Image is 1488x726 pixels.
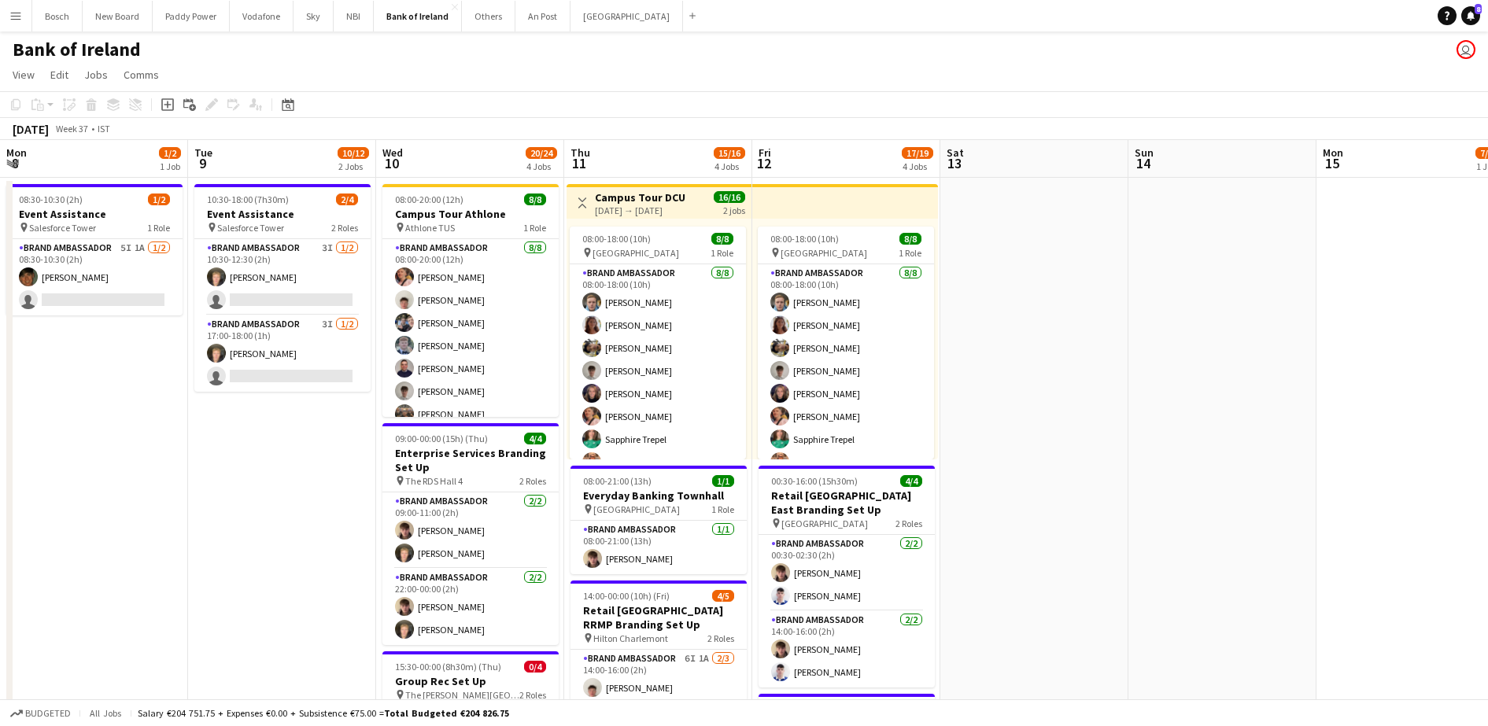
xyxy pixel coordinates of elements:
h1: Bank of Ireland [13,38,141,61]
h3: Everyday Banking Townhall [570,488,747,503]
span: 08:00-20:00 (12h) [395,193,463,205]
span: 10:30-18:00 (7h30m) [207,193,289,205]
button: Bosch [32,1,83,31]
span: Hilton Charlemont [593,632,668,644]
span: 2/4 [336,193,358,205]
span: The RDS Hall 4 [405,475,463,487]
span: [GEOGRAPHIC_DATA] [781,518,868,529]
div: 4 Jobs [714,160,744,172]
button: Vodafone [230,1,294,31]
app-job-card: 08:00-18:00 (10h)8/8 [GEOGRAPHIC_DATA]1 RoleBrand Ambassador8/808:00-18:00 (10h)[PERSON_NAME][PER... [570,227,746,459]
h3: Campus Tour Athlone [382,207,559,221]
span: [GEOGRAPHIC_DATA] [593,247,679,259]
span: 11 [568,154,590,172]
span: 8/8 [524,193,546,205]
span: View [13,68,35,82]
span: 15/16 [714,147,745,159]
span: 2 Roles [331,222,358,234]
span: 08:00-18:00 (10h) [582,233,651,245]
app-user-avatar: Katie Shovlin [1457,40,1475,59]
app-job-card: 08:30-10:30 (2h)1/2Event Assistance Salesforce Tower1 RoleBrand Ambassador5I1A1/208:30-10:30 (2h)... [6,184,183,315]
span: Fri [759,146,771,160]
div: 2 jobs [723,203,745,216]
span: 09:00-00:00 (15h) (Thu) [395,433,488,444]
app-card-role: Brand Ambassador1/108:00-21:00 (13h)[PERSON_NAME] [570,521,747,574]
span: 1 Role [523,222,546,234]
button: Budgeted [8,705,73,722]
h3: Campus Tour DCU [595,190,685,205]
app-card-role: Brand Ambassador2/209:00-11:00 (2h)[PERSON_NAME][PERSON_NAME] [382,492,559,569]
app-job-card: 10:30-18:00 (7h30m)2/4Event Assistance Salesforce Tower2 RolesBrand Ambassador3I1/210:30-12:30 (2... [194,184,371,392]
div: 2 Jobs [338,160,368,172]
app-card-role: Brand Ambassador3I1/210:30-12:30 (2h)[PERSON_NAME] [194,239,371,315]
div: 4 Jobs [903,160,932,172]
app-job-card: 08:00-18:00 (10h)8/8 [GEOGRAPHIC_DATA]1 RoleBrand Ambassador8/808:00-18:00 (10h)[PERSON_NAME][PER... [758,227,934,459]
div: [DATE] [13,121,49,137]
app-card-role: Brand Ambassador3I1/217:00-18:00 (1h)[PERSON_NAME] [194,315,371,392]
span: Comms [124,68,159,82]
span: Total Budgeted €204 826.75 [384,707,509,719]
button: New Board [83,1,153,31]
div: IST [98,123,110,135]
span: 1/2 [148,193,170,205]
span: Wed [382,146,403,160]
span: 4/4 [524,433,546,444]
h3: Enterprise Services Branding Set Up [382,446,559,474]
a: View [6,64,41,85]
span: Sun [1135,146,1154,160]
span: [GEOGRAPHIC_DATA] [781,247,867,259]
span: 16/16 [714,191,745,203]
span: 08:00-21:00 (13h) [583,475,652,487]
span: Thu [570,146,590,160]
app-card-role: Brand Ambassador5I1A1/208:30-10:30 (2h)[PERSON_NAME] [6,239,183,315]
span: 1/2 [159,147,181,159]
button: Paddy Power [153,1,230,31]
div: 1 Job [160,160,180,172]
span: 08:00-18:00 (10h) [770,233,839,245]
span: 1/1 [712,475,734,487]
button: An Post [515,1,570,31]
span: 10 [380,154,403,172]
h3: Retail [GEOGRAPHIC_DATA] East Branding Set Up [759,488,935,517]
span: Salesforce Tower [217,222,284,234]
span: 08:30-10:30 (2h) [19,193,83,205]
h3: Group Rec Set Up [382,674,559,688]
span: 12 [756,154,771,172]
button: Others [462,1,515,31]
a: Comms [117,64,165,85]
span: 1 Role [899,247,921,259]
app-job-card: 08:00-20:00 (12h)8/8Campus Tour Athlone Athlone TUS1 RoleBrand Ambassador8/808:00-20:00 (12h)[PER... [382,184,559,417]
span: 2 Roles [519,689,546,701]
app-card-role: Brand Ambassador2/222:00-00:00 (2h)[PERSON_NAME][PERSON_NAME] [382,569,559,645]
span: 8 [4,154,27,172]
span: 13 [944,154,964,172]
span: 8/8 [899,233,921,245]
div: 4 Jobs [526,160,556,172]
app-card-role: Brand Ambassador2/214:00-16:00 (2h)[PERSON_NAME][PERSON_NAME] [759,611,935,687]
span: 2 Roles [707,632,734,644]
div: Salary €204 751.75 + Expenses €0.00 + Subsistence €75.00 = [138,707,509,719]
span: 0/4 [524,661,546,673]
span: Jobs [84,68,108,82]
span: The [PERSON_NAME][GEOGRAPHIC_DATA] [405,689,519,701]
app-job-card: 00:30-16:00 (15h30m)4/4Retail [GEOGRAPHIC_DATA] East Branding Set Up [GEOGRAPHIC_DATA]2 RolesBran... [759,466,935,687]
span: Mon [1323,146,1343,160]
app-card-role: Brand Ambassador8/808:00-18:00 (10h)[PERSON_NAME][PERSON_NAME][PERSON_NAME][PERSON_NAME][PERSON_N... [570,264,746,477]
app-card-role: Brand Ambassador8/808:00-20:00 (12h)[PERSON_NAME][PERSON_NAME][PERSON_NAME][PERSON_NAME][PERSON_N... [382,239,559,452]
span: Tue [194,146,212,160]
span: Athlone TUS [405,222,455,234]
app-card-role: Brand Ambassador2/200:30-02:30 (2h)[PERSON_NAME][PERSON_NAME] [759,535,935,611]
button: NBI [334,1,374,31]
span: 10/12 [338,147,369,159]
span: All jobs [87,707,124,719]
span: Salesforce Tower [29,222,96,234]
span: 8/8 [711,233,733,245]
button: Sky [294,1,334,31]
span: Mon [6,146,27,160]
app-job-card: 09:00-00:00 (15h) (Thu)4/4Enterprise Services Branding Set Up The RDS Hall 42 RolesBrand Ambassad... [382,423,559,645]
